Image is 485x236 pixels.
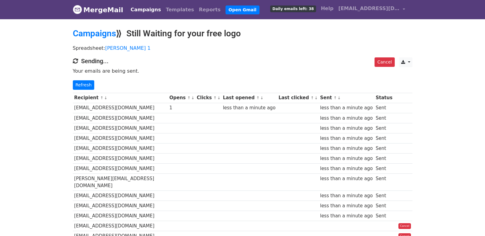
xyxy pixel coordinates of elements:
a: ↓ [104,96,107,100]
th: Clicks [195,93,221,103]
a: ↓ [315,96,318,100]
td: Sent [374,143,394,154]
td: Sent [374,154,394,164]
a: [EMAIL_ADDRESS][DOMAIN_NAME] [336,2,408,17]
h4: Sending... [73,57,412,65]
td: [EMAIL_ADDRESS][DOMAIN_NAME] [73,221,168,231]
div: less than a minute ago [223,104,275,111]
a: Templates [163,4,196,16]
span: [EMAIL_ADDRESS][DOMAIN_NAME] [338,5,400,12]
th: Last opened [222,93,277,103]
a: ↓ [338,96,341,100]
a: Cancel [398,223,411,229]
td: [EMAIL_ADDRESS][DOMAIN_NAME] [73,164,168,174]
div: less than a minute ago [320,155,373,162]
td: [PERSON_NAME][EMAIL_ADDRESS][DOMAIN_NAME] [73,174,168,191]
td: Sent [374,211,394,221]
td: [EMAIL_ADDRESS][DOMAIN_NAME] [73,103,168,113]
div: 1 [169,104,194,111]
td: [EMAIL_ADDRESS][DOMAIN_NAME] [73,211,168,221]
div: less than a minute ago [320,125,373,132]
a: ↑ [213,96,217,100]
td: [EMAIL_ADDRESS][DOMAIN_NAME] [73,143,168,154]
div: less than a minute ago [320,202,373,209]
div: less than a minute ago [320,104,373,111]
th: Status [374,93,394,103]
a: Refresh [73,80,95,90]
div: less than a minute ago [320,135,373,142]
td: [EMAIL_ADDRESS][DOMAIN_NAME] [73,133,168,143]
div: less than a minute ago [320,115,373,122]
div: less than a minute ago [320,192,373,199]
a: [PERSON_NAME] 1 [105,45,151,51]
td: [EMAIL_ADDRESS][DOMAIN_NAME] [73,191,168,201]
p: Spreadsheet: [73,45,412,51]
td: Sent [374,201,394,211]
a: ↓ [191,96,195,100]
a: ↑ [100,96,103,100]
a: MergeMail [73,3,123,16]
a: Open Gmail [226,5,259,14]
div: less than a minute ago [320,165,373,172]
a: Campaigns [128,4,163,16]
td: Sent [374,191,394,201]
span: Daily emails left: 38 [270,5,316,12]
a: Daily emails left: 38 [268,2,318,15]
th: Opens [168,93,196,103]
div: less than a minute ago [320,175,373,182]
td: [EMAIL_ADDRESS][DOMAIN_NAME] [73,154,168,164]
td: Sent [374,164,394,174]
td: Sent [374,113,394,123]
a: ↑ [334,96,337,100]
img: MergeMail logo [73,5,82,14]
td: Sent [374,133,394,143]
th: Sent [319,93,374,103]
th: Recipient [73,93,168,103]
a: Campaigns [73,28,116,38]
a: ↓ [260,96,263,100]
td: [EMAIL_ADDRESS][DOMAIN_NAME] [73,113,168,123]
p: Your emails are being sent. [73,68,412,74]
td: [EMAIL_ADDRESS][DOMAIN_NAME] [73,201,168,211]
a: Reports [196,4,223,16]
h2: ⟫ Still Waiting for your free logo [73,28,412,39]
td: [EMAIL_ADDRESS][DOMAIN_NAME] [73,123,168,133]
a: ↓ [217,96,221,100]
th: Last clicked [277,93,319,103]
a: Cancel [375,57,394,67]
td: Sent [374,123,394,133]
a: ↑ [311,96,314,100]
div: less than a minute ago [320,212,373,220]
div: less than a minute ago [320,145,373,152]
a: Help [319,2,336,15]
a: ↑ [187,96,191,100]
a: ↑ [256,96,259,100]
td: Sent [374,174,394,191]
td: Sent [374,103,394,113]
